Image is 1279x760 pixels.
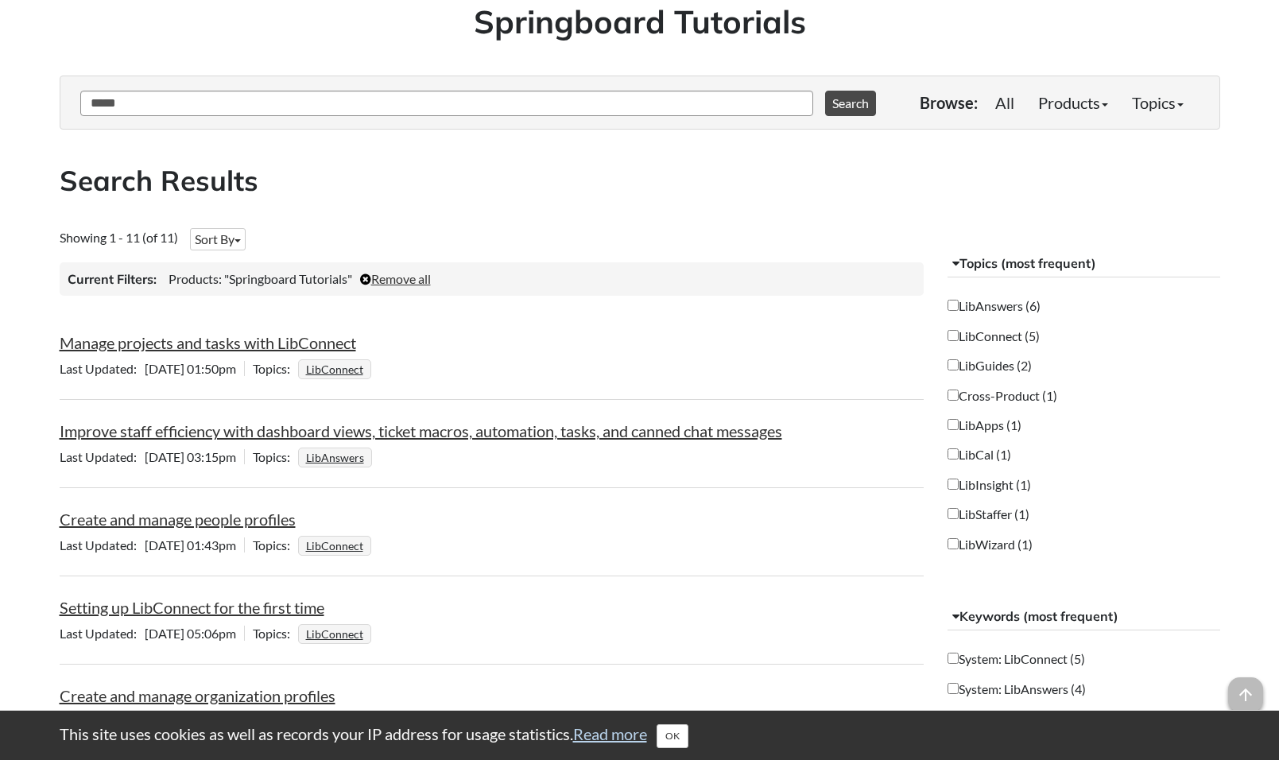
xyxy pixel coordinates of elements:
input: System: LibAnswers (4) [948,683,959,694]
span: [DATE] 01:50pm [60,361,244,376]
span: arrow_upward [1228,677,1263,712]
span: Last Updated [60,449,145,464]
input: LibConnect (5) [948,330,959,341]
input: LibInsight (1) [948,479,959,490]
a: LibConnect [304,622,366,646]
span: Topics [253,449,298,464]
label: LibInsight (1) [948,475,1031,494]
label: System: LibConnect (5) [948,649,1085,668]
button: Close [657,724,688,748]
button: Keywords (most frequent) [948,603,1220,631]
a: arrow_upward [1228,679,1263,698]
label: LibWizard (1) [948,535,1033,553]
a: Read more [573,724,647,743]
span: [DATE] 05:06pm [60,626,244,641]
label: LibGuides (2) [948,356,1032,374]
input: LibAnswers (6) [948,300,959,311]
span: Last Updated [60,626,145,641]
span: Topics [253,537,298,553]
label: LibAnswers (6) [948,297,1041,315]
ul: Topics [298,449,376,464]
label: LibConnect (5) [948,327,1040,345]
button: Search [825,91,876,116]
a: Products [1026,87,1120,118]
a: Topics [1120,87,1196,118]
input: LibWizard (1) [948,538,959,549]
a: LibConnect [304,358,366,381]
label: System: LibAnswers (4) [948,680,1086,698]
span: Topics [253,626,298,641]
span: Topics [253,361,298,376]
a: Manage projects and tasks with LibConnect [60,333,356,352]
a: All [983,87,1026,118]
span: [DATE] 03:15pm [60,449,244,464]
a: Setting up LibConnect for the first time [60,598,324,617]
ul: Topics [298,626,375,641]
h3: Current Filters [68,270,157,288]
label: LibCal (1) [948,445,1011,463]
input: LibGuides (2) [948,359,959,370]
input: LibApps (1) [948,419,959,430]
input: LibStaffer (1) [948,508,959,519]
span: Showing 1 - 11 (of 11) [60,230,178,245]
button: Topics (most frequent) [948,250,1220,278]
ul: Topics [298,361,375,376]
h2: Search Results [60,161,1220,200]
a: Improve staff efficiency with dashboard views, ticket macros, automation, tasks, and canned chat ... [60,421,782,440]
a: LibConnect [304,534,366,557]
button: Sort By [190,228,246,250]
span: "Springboard Tutorials" [224,271,352,286]
input: LibCal (1) [948,448,959,459]
label: LibStaffer (1) [948,505,1029,523]
span: [DATE] 01:43pm [60,537,244,553]
a: LibAnswers [304,446,366,469]
span: Products: [169,271,222,286]
a: Create and manage organization profiles [60,686,335,705]
span: Last Updated [60,361,145,376]
span: Last Updated [60,537,145,553]
input: System: LibConnect (5) [948,653,959,664]
div: This site uses cookies as well as records your IP address for usage statistics. [44,723,1236,748]
a: Create and manage people profiles [60,510,296,529]
p: Browse: [920,91,978,114]
ul: Topics [298,537,375,553]
label: LibApps (1) [948,416,1021,434]
label: Cross-Product (1) [948,386,1057,405]
input: Cross-Product (1) [948,390,959,401]
a: Remove all [360,271,431,286]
